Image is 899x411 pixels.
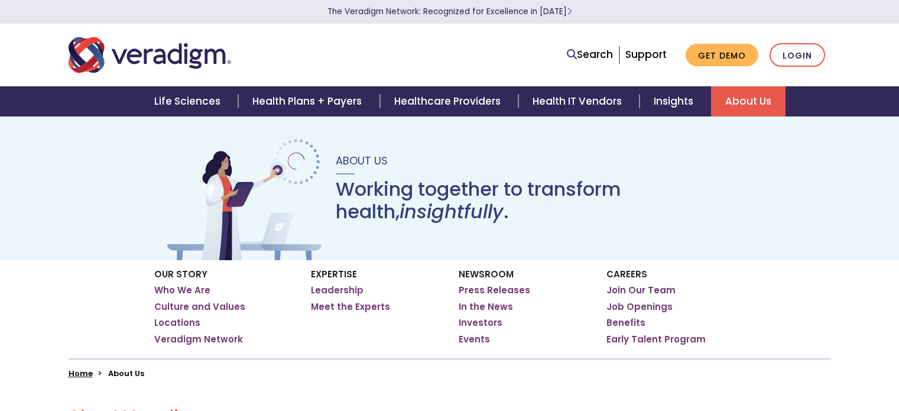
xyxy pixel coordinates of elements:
a: Leadership [311,284,364,296]
a: Join Our Team [606,284,676,296]
a: Early Talent Program [606,334,706,345]
a: The Veradigm Network: Recognized for Excellence in [DATE]Learn More [327,6,572,17]
a: Job Openings [606,301,673,313]
a: Login [770,43,825,67]
a: Get Demo [686,44,758,67]
a: Life Sciences [140,86,238,116]
h1: Working together to transform health, . [336,178,735,224]
a: Press Releases [459,284,530,296]
a: Locations [154,317,200,329]
a: In the News [459,301,513,313]
a: Support [625,47,667,62]
em: insightfully [400,198,504,225]
span: Learn More [567,6,572,17]
span: About Us [336,153,388,168]
a: Benefits [606,317,645,329]
a: Investors [459,317,502,329]
a: Culture and Values [154,301,245,313]
a: Insights [640,86,711,116]
a: Search [567,47,613,63]
a: Meet the Experts [311,301,390,313]
a: Health IT Vendors [518,86,640,116]
img: Veradigm logo [69,35,231,75]
a: About Us [711,86,786,116]
a: Veradigm Network [154,334,243,345]
a: Home [69,368,93,379]
a: Healthcare Providers [380,86,518,116]
a: Health Plans + Payers [238,86,379,116]
a: Events [459,334,490,345]
a: Who We Are [154,284,210,296]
